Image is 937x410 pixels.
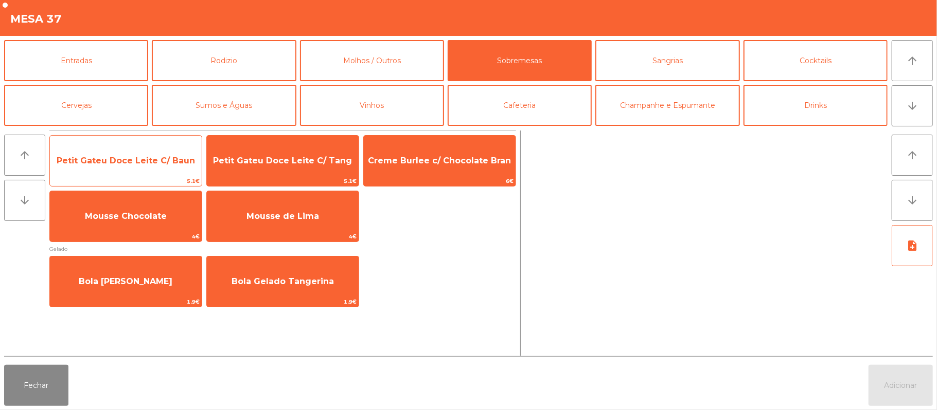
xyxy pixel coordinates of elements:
[906,194,918,207] i: arrow_downward
[595,40,739,81] button: Sangrias
[79,276,172,286] span: Bola [PERSON_NAME]
[448,40,592,81] button: Sobremesas
[10,11,62,27] h4: Mesa 37
[4,85,148,126] button: Cervejas
[892,225,933,266] button: note_add
[50,176,202,186] span: 5.1€
[448,85,592,126] button: Cafeteria
[232,276,334,286] span: Bola Gelado Tangerina
[906,239,918,252] i: note_add
[152,40,296,81] button: Rodizio
[906,54,918,67] i: arrow_upward
[152,85,296,126] button: Sumos e Águas
[300,85,444,126] button: Vinhos
[368,156,511,165] span: Creme Burlee c/ Chocolate Bran
[207,176,359,186] span: 5.1€
[246,211,319,221] span: Mousse de Lima
[892,40,933,81] button: arrow_upward
[744,40,888,81] button: Cocktails
[50,297,202,307] span: 1.9€
[4,40,148,81] button: Entradas
[4,365,68,406] button: Fechar
[300,40,444,81] button: Molhos / Outros
[57,156,195,165] span: Petit Gateu Doce Leite C/ Baun
[50,232,202,241] span: 4€
[4,180,45,221] button: arrow_downward
[19,149,31,161] i: arrow_upward
[85,211,167,221] span: Mousse Chocolate
[213,156,352,165] span: Petit Gateu Doce Leite C/ Tang
[892,135,933,176] button: arrow_upward
[892,85,933,126] button: arrow_downward
[4,135,45,176] button: arrow_upward
[744,85,888,126] button: Drinks
[49,244,516,254] span: Gelado
[19,194,31,207] i: arrow_downward
[892,180,933,221] button: arrow_downward
[364,176,516,186] span: 6€
[906,149,918,161] i: arrow_upward
[906,100,918,112] i: arrow_downward
[595,85,739,126] button: Champanhe e Espumante
[207,297,359,307] span: 1.9€
[207,232,359,241] span: 4€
